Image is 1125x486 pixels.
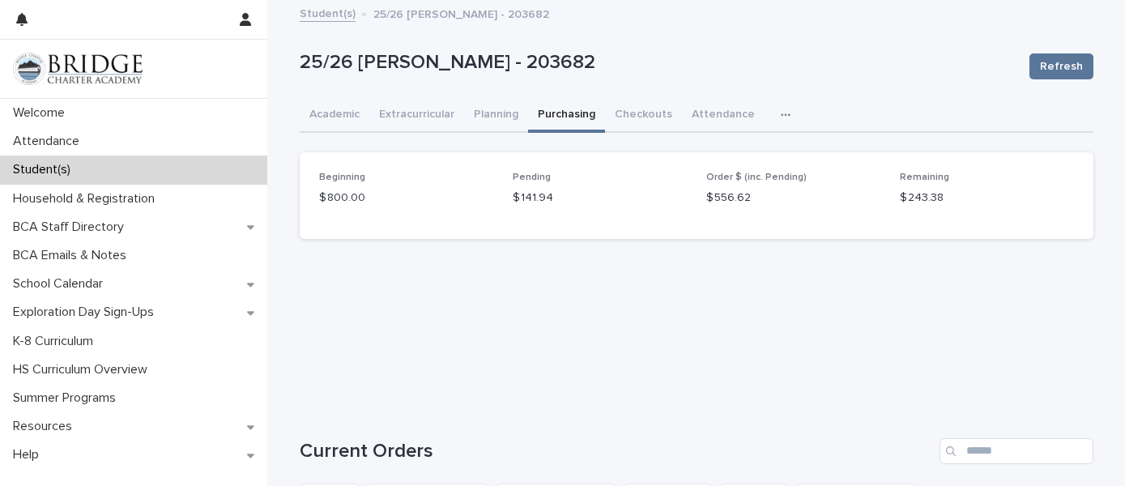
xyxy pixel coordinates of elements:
[300,440,933,463] h1: Current Orders
[528,99,605,133] button: Purchasing
[706,173,807,182] span: Order $ (inc. Pending)
[464,99,528,133] button: Planning
[706,190,880,207] p: $ 556.62
[6,390,129,406] p: Summer Programs
[369,99,464,133] button: Extracurricular
[940,438,1093,464] input: Search
[6,134,92,149] p: Attendance
[319,190,493,207] p: $ 800.00
[6,362,160,377] p: HS Curriculum Overview
[13,53,143,85] img: V1C1m3IdTEidaUdm9Hs0
[319,173,365,182] span: Beginning
[900,173,949,182] span: Remaining
[6,305,167,320] p: Exploration Day Sign-Ups
[300,3,356,22] a: Student(s)
[373,4,549,22] p: 25/26 [PERSON_NAME] - 203682
[300,99,369,133] button: Academic
[6,276,116,292] p: School Calendar
[300,51,1016,75] p: 25/26 [PERSON_NAME] - 203682
[900,190,1074,207] p: $ 243.38
[1040,58,1083,75] span: Refresh
[6,447,52,463] p: Help
[6,162,83,177] p: Student(s)
[513,173,551,182] span: Pending
[6,248,139,263] p: BCA Emails & Notes
[6,334,106,349] p: K-8 Curriculum
[1029,53,1093,79] button: Refresh
[6,191,168,207] p: Household & Registration
[682,99,765,133] button: Attendance
[513,190,687,207] p: $ 141.94
[6,105,78,121] p: Welcome
[605,99,682,133] button: Checkouts
[6,419,85,434] p: Resources
[6,220,137,235] p: BCA Staff Directory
